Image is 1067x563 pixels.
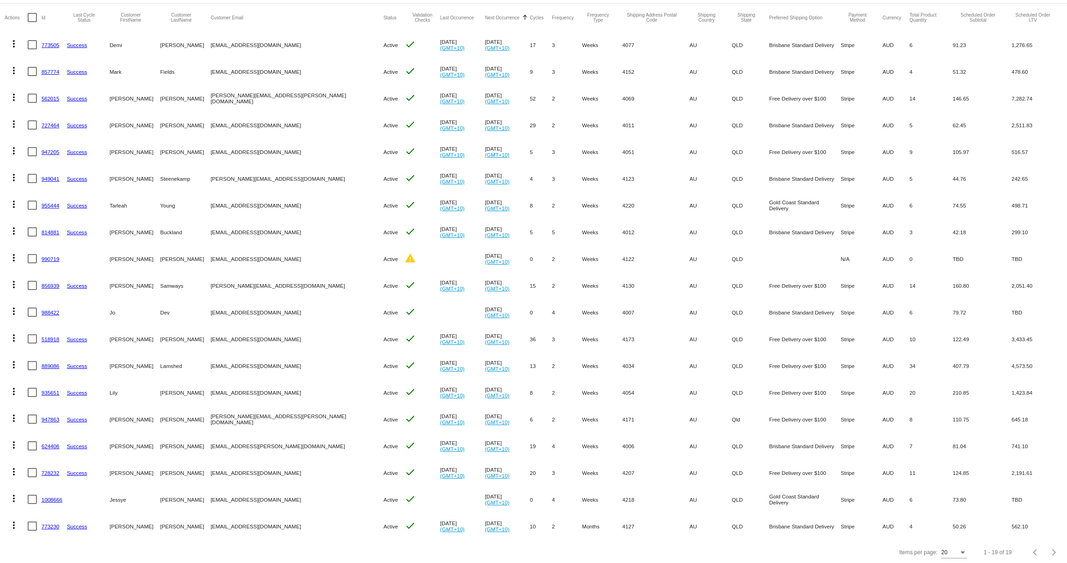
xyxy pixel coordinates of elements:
mat-icon: more_vert [8,172,19,183]
mat-cell: Stripe [841,219,883,245]
mat-cell: 3,433.45 [1012,326,1062,352]
mat-cell: [PERSON_NAME][EMAIL_ADDRESS][PERSON_NAME][DOMAIN_NAME] [211,85,383,112]
mat-cell: Stripe [841,165,883,192]
a: Success [67,202,87,208]
mat-cell: [EMAIL_ADDRESS][DOMAIN_NAME] [211,245,383,272]
button: Change sorting for Frequency [552,15,573,20]
mat-cell: 2 [552,85,582,112]
button: Change sorting for CustomerFirstName [110,12,152,23]
mat-cell: AU [690,112,732,138]
mat-cell: QLD [732,112,769,138]
mat-cell: 3 [909,219,953,245]
a: 814881 [41,229,59,235]
mat-cell: AUD [883,165,910,192]
mat-cell: [EMAIL_ADDRESS][DOMAIN_NAME] [211,58,383,85]
mat-cell: 6 [909,31,953,58]
mat-cell: AU [690,85,732,112]
mat-cell: 36 [530,326,552,352]
a: 955444 [41,202,59,208]
mat-cell: [DATE] [485,31,530,58]
mat-cell: 13 [530,352,552,379]
mat-cell: 7,282.74 [1012,85,1062,112]
mat-cell: 4069 [622,85,690,112]
mat-cell: 4152 [622,58,690,85]
a: (GMT+10) [485,98,509,104]
mat-cell: 44.76 [953,165,1012,192]
mat-cell: AUD [883,326,910,352]
mat-cell: AU [690,165,732,192]
mat-cell: 91.23 [953,31,1012,58]
mat-cell: Mark [110,58,160,85]
a: 518918 [41,336,59,342]
mat-cell: QLD [732,31,769,58]
mat-cell: Weeks [582,299,623,326]
mat-cell: Jo [110,299,160,326]
mat-cell: 4 [552,299,582,326]
a: 947205 [41,149,59,155]
a: (GMT+10) [485,125,509,131]
mat-cell: QLD [732,85,769,112]
mat-cell: N/A [841,245,883,272]
mat-cell: [DATE] [485,192,530,219]
a: (GMT+10) [440,178,465,184]
mat-cell: Weeks [582,58,623,85]
mat-cell: 29 [530,112,552,138]
mat-cell: [PERSON_NAME] [110,85,160,112]
mat-cell: [EMAIL_ADDRESS][DOMAIN_NAME] [211,112,383,138]
mat-cell: [DATE] [440,85,485,112]
mat-cell: 4034 [622,352,690,379]
mat-cell: 4012 [622,219,690,245]
mat-icon: more_vert [8,199,19,210]
mat-cell: 0 [530,245,552,272]
mat-cell: [DATE] [485,138,530,165]
mat-cell: AUD [883,192,910,219]
mat-cell: 2,051.40 [1012,272,1062,299]
mat-cell: 160.80 [953,272,1012,299]
a: 949041 [41,176,59,182]
mat-cell: [PERSON_NAME] [160,326,211,352]
a: (GMT+10) [440,366,465,372]
a: (GMT+10) [440,339,465,345]
mat-cell: [EMAIL_ADDRESS][DOMAIN_NAME] [211,299,383,326]
mat-cell: Buckland [160,219,211,245]
mat-cell: Brisbane Standard Delivery [769,165,841,192]
a: (GMT+10) [485,285,509,291]
mat-cell: 9 [530,58,552,85]
mat-cell: [DATE] [440,272,485,299]
mat-cell: 242.65 [1012,165,1062,192]
mat-cell: QLD [732,272,769,299]
mat-cell: 0 [530,299,552,326]
mat-cell: 2 [552,192,582,219]
a: (GMT+10) [440,125,465,131]
mat-cell: 122.49 [953,326,1012,352]
mat-cell: [DATE] [485,326,530,352]
mat-cell: [DATE] [485,299,530,326]
mat-cell: Lamshed [160,352,211,379]
mat-cell: 4 [909,58,953,85]
mat-cell: 3 [552,58,582,85]
a: (GMT+10) [485,366,509,372]
mat-cell: TBD [1012,299,1062,326]
mat-cell: 4123 [622,165,690,192]
a: (GMT+10) [440,285,465,291]
mat-cell: AU [690,219,732,245]
mat-cell: 4077 [622,31,690,58]
mat-cell: Steenekamp [160,165,211,192]
mat-cell: [DATE] [485,165,530,192]
mat-cell: 4 [530,165,552,192]
mat-cell: AUD [883,272,910,299]
mat-cell: Free Delivery over $100 [769,326,841,352]
mat-cell: [PERSON_NAME] [160,112,211,138]
mat-icon: more_vert [8,279,19,290]
mat-cell: Stripe [841,272,883,299]
mat-cell: Weeks [582,112,623,138]
mat-icon: more_vert [8,225,19,237]
mat-cell: Brisbane Standard Delivery [769,299,841,326]
mat-cell: [PERSON_NAME][EMAIL_ADDRESS][DOMAIN_NAME] [211,165,383,192]
mat-cell: [PERSON_NAME] [110,272,160,299]
mat-cell: 10 [909,326,953,352]
mat-cell: Weeks [582,85,623,112]
mat-cell: Free Delivery over $100 [769,85,841,112]
mat-cell: Free Delivery over $100 [769,352,841,379]
mat-cell: Lily [110,379,160,406]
